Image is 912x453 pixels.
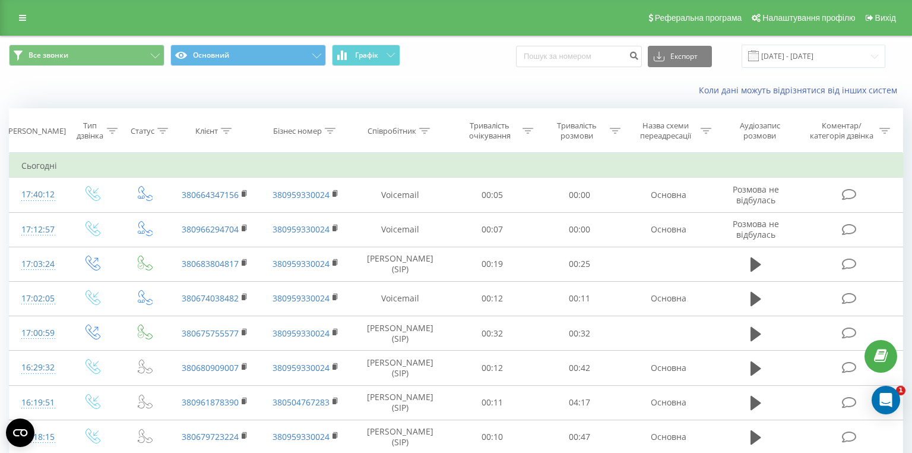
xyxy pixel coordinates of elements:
a: 380664347156 [182,189,239,200]
div: Співробітник [368,126,416,136]
div: 17:00:59 [21,322,53,345]
td: 00:32 [536,316,623,351]
td: 00:32 [449,316,536,351]
div: Тривалість очікування [460,121,520,141]
span: Все звонки [28,51,68,60]
button: Графік [332,45,400,66]
a: 380504767283 [273,397,330,408]
div: Аудіозапис розмови [725,121,795,141]
div: [PERSON_NAME] [6,126,66,136]
div: Назва схеми переадресації [634,121,698,141]
td: 00:11 [449,385,536,420]
div: Тип дзвінка [75,121,104,141]
a: 380959330024 [273,328,330,339]
a: Коли дані можуть відрізнятися вiд інших систем [699,84,903,96]
a: 380966294704 [182,224,239,235]
td: Основна [623,351,714,385]
td: Основна [623,212,714,247]
td: 00:11 [536,281,623,316]
a: 380680909007 [182,362,239,373]
span: Розмова не відбулась [733,218,779,240]
span: Розмова не відбулась [733,184,779,206]
td: 00:00 [536,212,623,247]
div: Коментар/категорія дзвінка [807,121,876,141]
a: 380959330024 [273,362,330,373]
td: [PERSON_NAME] (SIP) [351,316,449,351]
a: 380683804817 [182,258,239,269]
td: 00:19 [449,247,536,281]
button: Все звонки [9,45,164,66]
div: 16:29:32 [21,356,53,379]
span: Налаштування профілю [762,13,855,23]
a: 380674038482 [182,292,239,304]
td: [PERSON_NAME] (SIP) [351,385,449,420]
div: 17:02:05 [21,287,53,310]
td: [PERSON_NAME] (SIP) [351,351,449,385]
div: Клієнт [195,126,218,136]
span: Графік [355,51,378,59]
td: [PERSON_NAME] (SIP) [351,247,449,281]
td: Основна [623,385,714,420]
div: 16:19:51 [21,391,53,414]
button: Основний [170,45,326,66]
a: 380959330024 [273,292,330,304]
button: Експорт [648,46,712,67]
td: 00:12 [449,351,536,385]
td: 00:12 [449,281,536,316]
div: Open Intercom Messenger [872,386,900,414]
div: 16:18:15 [21,426,53,449]
td: Voicemail [351,281,449,316]
div: Тривалість розмови [547,121,607,141]
span: Реферальна програма [655,13,742,23]
a: 380959330024 [273,431,330,442]
div: Статус [131,126,154,136]
a: 380679723224 [182,431,239,442]
td: Сьогодні [9,154,903,178]
td: 00:42 [536,351,623,385]
a: 380959330024 [273,189,330,200]
span: 1 [896,386,905,395]
td: Основна [623,178,714,212]
span: Вихід [875,13,896,23]
button: Open CMP widget [6,419,34,447]
td: 00:00 [536,178,623,212]
a: 380961878390 [182,397,239,408]
td: 04:17 [536,385,623,420]
td: 00:07 [449,212,536,247]
a: 380959330024 [273,224,330,235]
td: Основна [623,281,714,316]
a: 380959330024 [273,258,330,269]
input: Пошук за номером [516,46,642,67]
td: Voicemail [351,178,449,212]
div: 17:03:24 [21,253,53,276]
div: Бізнес номер [273,126,322,136]
div: 17:40:12 [21,183,53,206]
a: 380675755577 [182,328,239,339]
td: Voicemail [351,212,449,247]
td: 00:25 [536,247,623,281]
div: 17:12:57 [21,218,53,241]
td: 00:05 [449,178,536,212]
